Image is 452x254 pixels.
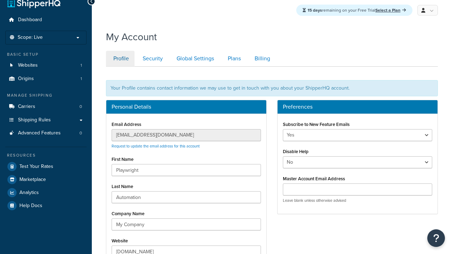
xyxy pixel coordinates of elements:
label: Email Address [112,122,141,127]
span: Scope: Live [18,35,43,41]
a: Analytics [5,186,87,199]
a: Select a Plan [375,7,406,13]
span: 1 [81,62,82,68]
div: Your Profile contains contact information we may use to get in touch with you about your ShipperH... [106,80,438,96]
span: Advanced Features [18,130,61,136]
div: Manage Shipping [5,92,87,98]
a: Shipping Rules [5,114,87,127]
h3: Personal Details [112,104,261,110]
div: Basic Setup [5,52,87,58]
a: Help Docs [5,199,87,212]
span: Test Your Rates [19,164,53,170]
a: Dashboard [5,13,87,26]
span: Origins [18,76,34,82]
span: Help Docs [19,203,42,209]
a: Test Your Rates [5,160,87,173]
h3: Preferences [283,104,432,110]
span: Carriers [18,104,35,110]
span: Websites [18,62,38,68]
label: Website [112,238,128,243]
a: Advanced Features 0 [5,127,87,140]
span: 0 [79,104,82,110]
a: Security [135,51,168,67]
label: Master Account Email Address [283,176,345,181]
a: Plans [220,51,246,67]
label: Company Name [112,211,144,216]
li: Origins [5,72,87,85]
span: 0 [79,130,82,136]
li: Advanced Features [5,127,87,140]
span: Marketplace [19,177,46,183]
span: 1 [81,76,82,82]
a: Global Settings [169,51,220,67]
li: Websites [5,59,87,72]
label: Subscribe to New Feature Emails [283,122,350,127]
strong: 15 days [308,7,322,13]
a: Marketplace [5,173,87,186]
label: Disable Help [283,149,309,154]
a: Websites 1 [5,59,87,72]
a: Profile [106,51,135,67]
a: Carriers 0 [5,100,87,113]
span: Analytics [19,190,39,196]
div: Resources [5,152,87,158]
span: Dashboard [18,17,42,23]
p: Leave blank unless otherwise advised [283,198,432,203]
label: Last Name [112,184,133,189]
span: Shipping Rules [18,117,51,123]
h1: My Account [106,30,157,44]
label: First Name [112,157,133,162]
a: Billing [247,51,276,67]
li: Carriers [5,100,87,113]
a: Origins 1 [5,72,87,85]
a: Request to update the email address for this account [112,143,200,149]
div: remaining on your Free Trial [296,5,412,16]
button: Open Resource Center [427,229,445,247]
